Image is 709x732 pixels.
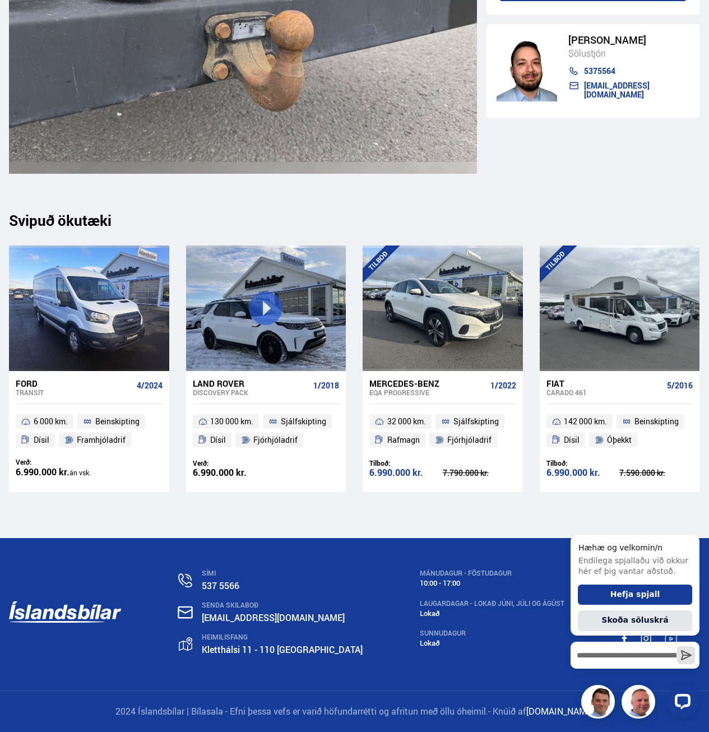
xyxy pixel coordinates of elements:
a: [EMAIL_ADDRESS][DOMAIN_NAME] [568,81,689,99]
div: SÍMI [202,569,363,577]
a: 537 5566 [202,580,239,592]
span: - Knúið af [488,705,526,717]
span: 4/2024 [137,381,163,390]
div: 6.990.000 kr. [369,468,443,478]
span: Beinskipting [634,415,679,428]
span: Dísil [34,433,49,447]
div: [PERSON_NAME] [568,34,689,46]
a: Kletthálsi 11 - 110 [GEOGRAPHIC_DATA] [202,643,363,656]
div: Lokað [420,609,564,618]
span: 1/2018 [313,381,339,390]
div: Verð: [193,459,266,467]
div: HEIMILISFANG [202,633,363,641]
span: Fjórhjóladrif [253,433,298,447]
img: nHj8e-n-aHgjukTg.svg [178,606,193,619]
span: Framhjóladrif [77,433,126,447]
span: Sjálfskipting [453,415,499,428]
div: Ford [16,378,132,388]
div: Verð: [16,458,98,466]
div: 6.990.000 kr. [546,468,620,478]
a: Fiat Carado 461 5/2016 142 000 km. Beinskipting Dísil Óþekkt Tilboð: 6.990.000 kr. 7.590.000 kr. [540,371,700,492]
span: Beinskipting [95,415,140,428]
div: 7.590.000 kr. [619,469,693,477]
span: 32 000 km. [387,415,426,428]
div: Tilboð: [369,459,443,467]
span: 6 000 km. [34,415,68,428]
img: gp4YpyYFnEr45R34.svg [179,637,192,651]
div: LAUGARDAGAR - Lokað Júni, Júli og Ágúst [420,600,564,608]
span: Dísil [210,433,226,447]
div: Svipuð ökutæki [9,212,699,229]
span: 130 000 km. [210,415,253,428]
div: Land Rover [193,378,309,388]
div: EQA PROGRESSIVE [369,388,486,396]
div: Fiat [546,378,663,388]
div: Tilboð: [546,459,620,467]
span: 5/2016 [667,381,693,390]
p: 2024 Íslandsbílar | Bílasala - Efni þessa vefs er varið höfundarrétti og afritun með öllu óheimil. [9,705,700,718]
span: Fjórhjóladrif [447,433,492,447]
div: 6.990.000 kr. [16,467,98,478]
span: Óþekkt [607,433,632,447]
a: 5375564 [568,67,689,76]
div: 10:00 - 17:00 [420,579,564,587]
div: Carado 461 [546,388,663,396]
div: MÁNUDAGUR - FÖSTUDAGUR [420,569,564,577]
img: nhp88E3Fdnt1Opn2.png [497,34,557,101]
div: 6.990.000 kr. [193,468,266,478]
div: Mercedes-Benz [369,378,486,388]
span: Dísil [564,433,580,447]
div: Lokað [420,639,564,647]
span: án vsk. [69,468,91,477]
a: [EMAIL_ADDRESS][DOMAIN_NAME] [202,611,345,624]
span: 1/2022 [490,381,516,390]
div: Discovery PACK [193,388,309,396]
a: Mercedes-Benz EQA PROGRESSIVE 1/2022 32 000 km. Sjálfskipting Rafmagn Fjórhjóladrif Tilboð: 6.990... [363,371,523,492]
div: SENDA SKILABOÐ [202,601,363,609]
div: SUNNUDAGUR [420,629,564,637]
span: 142 000 km. [564,415,607,428]
div: 7.790.000 kr. [443,469,516,477]
span: Rafmagn [387,433,420,447]
div: Transit [16,388,132,396]
a: Land Rover Discovery PACK 1/2018 130 000 km. Sjálfskipting Dísil Fjórhjóladrif Verð: 6.990.000 kr. [186,371,346,492]
a: [DOMAIN_NAME] [526,705,594,717]
a: Ford Transit 4/2024 6 000 km. Beinskipting Dísil Framhjóladrif Verð: 6.990.000 kr.án vsk. [9,371,169,492]
span: Sjálfskipting [281,415,326,428]
iframe: LiveChat chat widget [562,514,704,727]
div: Sölustjóri [568,46,689,61]
img: n0V2lOsqF3l1V2iz.svg [178,573,192,587]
